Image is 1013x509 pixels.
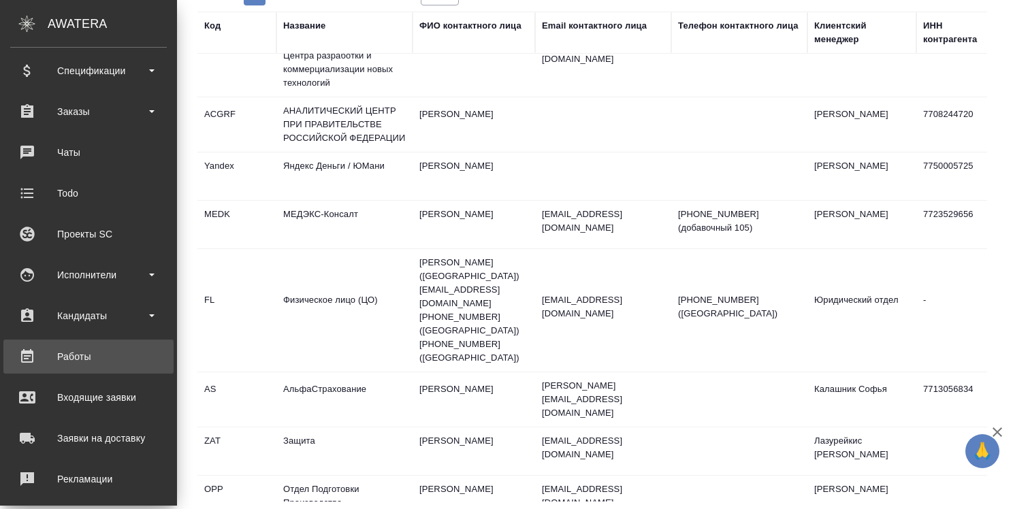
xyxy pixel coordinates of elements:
[413,101,535,148] td: [PERSON_NAME]
[542,293,664,321] p: [EMAIL_ADDRESS][DOMAIN_NAME]
[413,427,535,475] td: [PERSON_NAME]
[276,286,413,334] td: Физическое лицо (ЦО)
[10,387,167,408] div: Входящие заявки
[923,19,988,46] div: ИНН контрагента
[197,286,276,334] td: FL
[542,19,647,33] div: Email контактного лица
[419,19,521,33] div: ФИО контактного лица
[916,101,995,148] td: 7708244720
[3,176,174,210] a: Todo
[678,19,799,33] div: Телефон контактного лица
[10,265,167,285] div: Исполнители
[3,217,174,251] a: Проекты SC
[807,152,916,200] td: [PERSON_NAME]
[678,208,801,235] p: [PHONE_NUMBER] (добавочный 105)
[3,421,174,455] a: Заявки на доставку
[197,32,276,80] td: SK
[965,434,999,468] button: 🙏
[10,101,167,122] div: Заказы
[276,97,413,152] td: АНАЛИТИЧЕСКИЙ ЦЕНТР ПРИ ПРАВИТЕЛЬСТВЕ РОССИЙСКОЙ ФЕДЕРАЦИИ
[542,208,664,235] p: [EMAIL_ADDRESS][DOMAIN_NAME]
[413,376,535,423] td: [PERSON_NAME]
[204,19,221,33] div: Код
[276,152,413,200] td: Яндекс Деньги / ЮМани
[10,61,167,81] div: Спецификации
[3,380,174,414] a: Входящие заявки
[413,249,535,372] td: [PERSON_NAME] ([GEOGRAPHIC_DATA]) [EMAIL_ADDRESS][DOMAIN_NAME] [PHONE_NUMBER] ([GEOGRAPHIC_DATA])...
[276,15,413,97] td: Некоммерческая организация Фонд развития Центра разработки и коммерциализации новых технологий
[413,201,535,248] td: [PERSON_NAME]
[807,286,916,334] td: Юридический отдел
[276,427,413,475] td: Защита
[814,19,910,46] div: Клиентский менеджер
[916,286,995,334] td: -
[276,201,413,248] td: МЕДЭКС-Консалт
[807,101,916,148] td: [PERSON_NAME]
[916,152,995,200] td: 7750005725
[197,376,276,423] td: AS
[197,427,276,475] td: ZAT
[3,340,174,374] a: Работы
[3,462,174,496] a: Рекламации
[413,152,535,200] td: [PERSON_NAME]
[276,376,413,423] td: АльфаСтрахование
[807,32,916,80] td: [PERSON_NAME]
[197,152,276,200] td: Yandex
[678,293,801,321] p: [PHONE_NUMBER] ([GEOGRAPHIC_DATA])
[916,376,995,423] td: 7713056834
[10,346,167,367] div: Работы
[197,101,276,148] td: ACGRF
[916,32,995,80] td: 7701058410
[413,32,535,80] td: [PERSON_NAME]
[10,469,167,489] div: Рекламации
[10,142,167,163] div: Чаты
[807,201,916,248] td: [PERSON_NAME]
[48,10,177,37] div: AWATERA
[197,201,276,248] td: MEDK
[10,306,167,326] div: Кандидаты
[3,135,174,169] a: Чаты
[971,437,994,465] span: 🙏
[542,379,664,420] p: [PERSON_NAME][EMAIL_ADDRESS][DOMAIN_NAME]
[542,434,664,461] p: [EMAIL_ADDRESS][DOMAIN_NAME]
[807,427,916,475] td: Лазурейкис [PERSON_NAME]
[283,19,325,33] div: Название
[10,183,167,203] div: Todo
[916,201,995,248] td: 7723529656
[10,428,167,448] div: Заявки на доставку
[807,376,916,423] td: Калашник Софья
[10,224,167,244] div: Проекты SC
